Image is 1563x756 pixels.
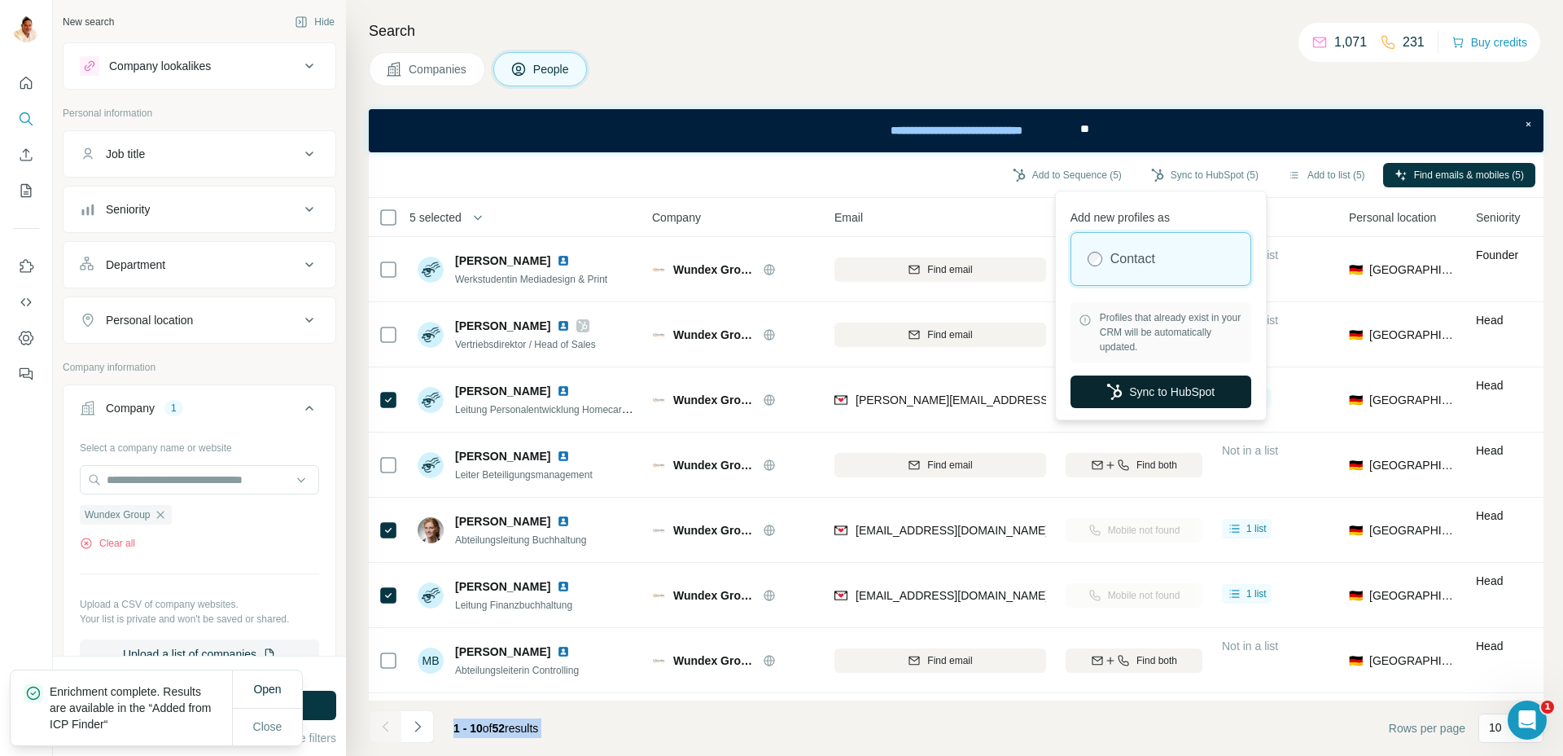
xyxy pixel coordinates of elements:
button: Add to Sequence (5) [1001,163,1133,187]
span: Seniority [1476,209,1520,226]
span: [PERSON_NAME][EMAIL_ADDRESS][DOMAIN_NAME] [856,393,1142,407]
span: Abteilungsleitung Buchhaltung [455,534,586,546]
button: Upload a list of companies [80,640,319,669]
span: results [453,722,538,735]
img: LinkedIn logo [557,254,570,267]
p: Personal information [63,106,336,121]
button: Find both [1066,648,1202,673]
img: provider findymail logo [834,522,847,538]
span: [GEOGRAPHIC_DATA] [1369,327,1456,343]
span: [PERSON_NAME] [455,318,550,334]
p: Add new profiles as [1070,203,1251,226]
img: Avatar [418,517,444,543]
img: Logo of Wundex Group [652,654,665,667]
span: Open [253,683,281,696]
span: Find email [927,458,972,472]
img: LinkedIn logo [557,515,570,528]
img: provider findymail logo [834,587,847,604]
p: Upload a CSV of company websites. [80,597,319,612]
button: Add to list (5) [1276,163,1377,187]
span: [PERSON_NAME] [455,383,550,399]
img: Avatar [13,16,39,42]
h4: Search [369,20,1543,42]
span: [GEOGRAPHIC_DATA] [1369,653,1456,669]
button: Company lookalikes [63,46,335,86]
span: 🇩🇪 [1349,262,1363,278]
button: Buy credits [1451,31,1527,54]
label: Contact [1110,249,1155,269]
span: Head [1476,640,1503,653]
button: Sync to HubSpot [1070,376,1251,408]
button: Clear all [80,536,135,551]
span: Head [1476,509,1503,522]
button: My lists [13,176,39,205]
span: [PERSON_NAME] [455,253,550,269]
button: Open [242,675,292,704]
span: Find email [927,262,972,277]
span: Founder [1476,248,1518,262]
button: Sync to HubSpot (5) [1140,163,1270,187]
span: Abteilungsleiterin Controlling [455,665,579,676]
span: 🇩🇪 [1349,522,1363,538]
div: Department [106,257,165,273]
button: Hide [283,10,346,34]
span: [GEOGRAPHIC_DATA] [1369,457,1456,473]
span: 🇩🇪 [1349,457,1363,473]
img: LinkedIn logo [557,450,570,463]
span: Find both [1136,653,1177,668]
div: New search [63,15,114,29]
p: Enrichment complete. Results are available in the “Added from ICP Finder“ [50,683,232,732]
span: Werkstudentin Mediadesign & Print [455,274,607,285]
div: Company [106,400,155,416]
div: Seniority [106,201,150,218]
button: Feedback [13,359,39,389]
img: Logo of Wundex Group [652,524,665,537]
span: [GEOGRAPHIC_DATA] [1369,522,1456,538]
img: LinkedIn logo [557,319,570,332]
img: Avatar [418,322,444,348]
img: Logo of Wundex Group [652,393,665,407]
span: Wundex Group [673,522,755,538]
span: Companies [409,61,468,77]
div: Job title [106,146,145,162]
span: Leitung Personalentwicklung Homecare und Pflege [455,402,676,415]
img: provider findymail logo [834,392,847,408]
span: 🇩🇪 [1349,587,1363,604]
span: [EMAIL_ADDRESS][DOMAIN_NAME] [856,589,1049,602]
p: 1,071 [1334,33,1367,52]
span: 52 [493,722,506,735]
span: 1 [1541,701,1554,714]
img: Avatar [418,582,444,609]
span: Head [1476,444,1503,457]
span: 🇩🇪 [1349,327,1363,343]
span: 🇩🇪 [1349,653,1363,669]
img: Avatar [418,452,444,478]
button: Company1 [63,389,335,434]
span: Email [834,209,863,226]
button: Use Surfe API [13,288,39,317]
span: Find emails & mobiles (5) [1414,168,1524,182]
span: [PERSON_NAME] [455,578,550,595]
div: 1 [164,401,183,415]
iframe: Intercom live chat [1508,701,1547,740]
span: Not in a list [1222,640,1278,653]
span: 🇩🇪 [1349,392,1363,408]
iframe: Banner [369,109,1543,152]
img: LinkedIn logo [557,580,570,593]
button: Find both [1066,453,1202,477]
span: [GEOGRAPHIC_DATA] [1369,262,1456,278]
p: 10 [1489,719,1502,736]
button: Search [13,104,39,134]
div: MB [418,648,444,674]
div: Personal location [106,312,193,328]
button: Use Surfe on LinkedIn [13,252,39,281]
span: Not in a list [1222,444,1278,457]
div: Select a company name or website [80,434,319,455]
div: 9947 search results remaining [134,666,265,681]
button: Dashboard [13,323,39,353]
button: Find emails & mobiles (5) [1383,163,1535,187]
span: Head [1476,379,1503,392]
img: LinkedIn logo [557,385,570,398]
span: [GEOGRAPHIC_DATA] [1369,392,1456,408]
span: Personal location [1349,209,1436,226]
